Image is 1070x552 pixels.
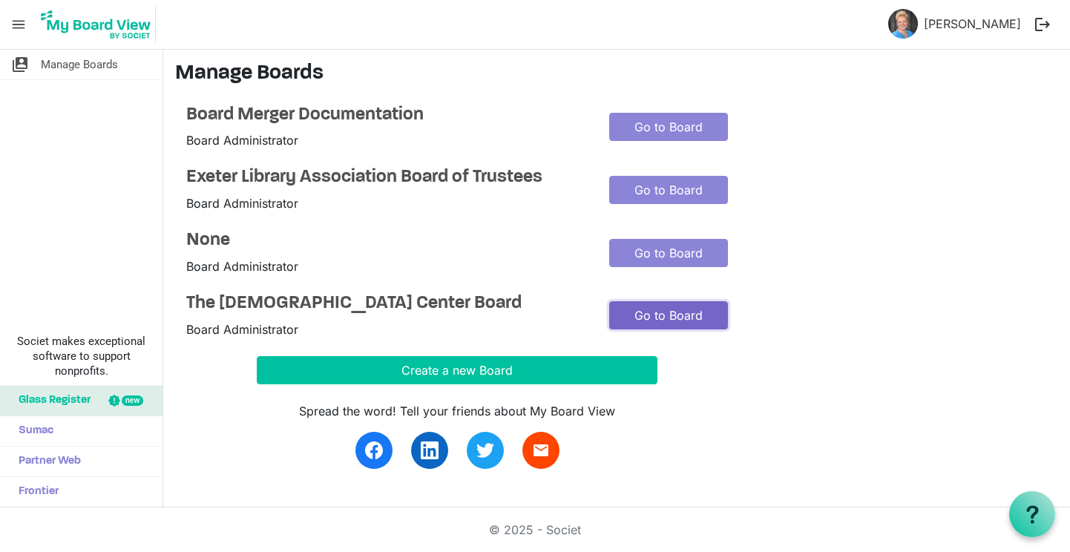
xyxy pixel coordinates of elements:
[186,105,587,126] a: Board Merger Documentation
[36,6,156,43] img: My Board View Logo
[36,6,162,43] a: My Board View Logo
[11,447,81,476] span: Partner Web
[11,416,53,446] span: Sumac
[476,441,494,459] img: twitter.svg
[186,133,298,148] span: Board Administrator
[41,50,118,79] span: Manage Boards
[186,230,587,252] a: None
[257,356,657,384] button: Create a new Board
[1027,9,1058,40] button: logout
[609,113,728,141] a: Go to Board
[122,395,143,406] div: new
[421,441,439,459] img: linkedin.svg
[257,402,657,420] div: Spread the word! Tell your friends about My Board View
[489,522,581,537] a: © 2025 - Societ
[532,441,550,459] span: email
[4,10,33,39] span: menu
[11,50,29,79] span: switch_account
[888,9,918,39] img: vLlGUNYjuWs4KbtSZQjaWZvDTJnrkUC5Pj-l20r8ChXSgqWs1EDCHboTbV3yLcutgLt7-58AB6WGaG5Dpql6HA_thumb.png
[609,301,728,329] a: Go to Board
[186,322,298,337] span: Board Administrator
[186,196,298,211] span: Board Administrator
[11,386,91,415] span: Glass Register
[365,441,383,459] img: facebook.svg
[609,176,728,204] a: Go to Board
[918,9,1027,39] a: [PERSON_NAME]
[7,334,156,378] span: Societ makes exceptional software to support nonprofits.
[11,477,59,507] span: Frontier
[175,62,1058,87] h3: Manage Boards
[609,239,728,267] a: Go to Board
[522,432,559,469] a: email
[186,167,587,188] a: Exeter Library Association Board of Trustees
[186,293,587,315] a: The [DEMOGRAPHIC_DATA] Center Board
[186,259,298,274] span: Board Administrator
